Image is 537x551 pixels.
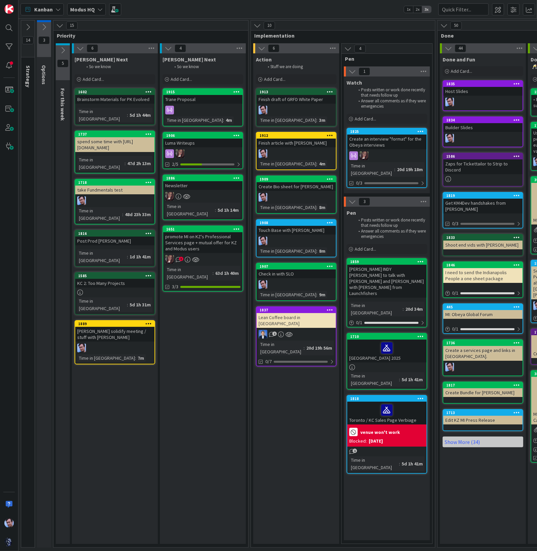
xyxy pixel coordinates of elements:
[438,3,489,15] input: Quick Filter...
[317,247,327,255] div: 8m
[165,203,215,217] div: Time in [GEOGRAPHIC_DATA]
[59,88,66,121] span: For this week
[443,241,523,249] div: Shoot end vids with [PERSON_NAME]
[127,301,128,308] span: :
[34,5,53,13] span: Kanban
[395,166,424,173] div: 20d 19h 18m
[75,237,154,245] div: Post Prod [PERSON_NAME]
[304,344,305,352] span: :
[75,89,154,104] div: 1602Brainstorm Materials for PK Evolved
[443,81,523,87] div: 1835
[38,36,50,44] span: 3
[257,182,336,191] div: Create Bio sheet for [PERSON_NAME]
[450,21,462,30] span: 50
[443,117,523,123] div: 1834
[347,151,427,160] div: TD
[451,68,472,74] span: Add Card...
[224,116,234,124] div: 4m
[256,176,337,214] a: 1909Create Bio sheet for [PERSON_NAME]JBTime in [GEOGRAPHIC_DATA]:8m
[256,88,337,127] a: 1913Finish draft of GRFD White PaperJBTime in [GEOGRAPHIC_DATA]:3m
[265,358,272,365] span: 0/7
[305,344,334,352] div: 20d 19h 56m
[87,44,98,52] span: 6
[443,81,523,96] div: 1835Host Slides
[316,291,317,298] span: :
[166,133,242,138] div: 1906
[257,307,336,328] div: 1837Lean Coffee board in [GEOGRAPHIC_DATA]
[443,289,523,297] div: 0/1
[57,32,240,39] span: Priority
[259,116,316,124] div: Time in [GEOGRAPHIC_DATA]
[75,196,154,205] div: JB
[446,410,523,415] div: 1713
[166,227,242,232] div: 1651
[78,273,154,278] div: 1585
[443,303,523,334] a: 445MI: Obeya Global Forum0/1
[347,318,427,327] div: 0/1
[356,319,362,326] span: 0 / 1
[349,162,394,177] div: Time in [GEOGRAPHIC_DATA]
[125,160,126,167] span: :
[360,430,400,435] b: venue won't work
[135,354,136,362] span: :
[347,259,427,265] div: 1859
[75,321,154,327] div: 1889
[443,382,523,388] div: 1817
[163,181,242,190] div: Newsletter
[257,133,336,147] div: 1912Finish article with [PERSON_NAME]
[259,160,316,167] div: Time in [GEOGRAPHIC_DATA]
[165,266,213,281] div: Time in [GEOGRAPHIC_DATA]
[75,279,154,288] div: KC 2: Too Many Projects
[75,320,155,364] a: 1889[PERSON_NAME] solidify meeting / stuff with [PERSON_NAME]JBTime in [GEOGRAPHIC_DATA]:7m
[257,149,336,158] div: JB
[260,264,336,269] div: 1907
[77,108,127,122] div: Time in [GEOGRAPHIC_DATA]
[316,204,317,211] span: :
[404,6,413,13] span: 1x
[77,196,86,205] img: JB
[455,44,466,52] span: 44
[4,518,14,528] img: JB
[75,231,154,245] div: 1816Post Prod [PERSON_NAME]
[75,88,155,125] a: 1602Brainstorm Materials for PK EvolvedTime in [GEOGRAPHIC_DATA]:5d 1h 44m
[78,180,154,185] div: 1718
[75,89,154,95] div: 1602
[317,204,327,211] div: 8m
[75,273,154,288] div: 1585KC 2: Too Many Projects
[259,149,267,158] img: JB
[443,87,523,96] div: Host Slides
[317,291,327,298] div: 9m
[443,199,523,213] div: Get KM4Dev handshakes from [PERSON_NAME]
[257,220,336,235] div: 1908Touch Base with [PERSON_NAME]
[446,118,523,122] div: 1834
[443,388,523,397] div: Create Bundle for [PERSON_NAME]
[256,263,337,301] a: 1907Check in with SLOJBTime in [GEOGRAPHIC_DATA]:9m
[443,117,523,132] div: 1834Builder Slides
[163,226,242,253] div: 1651promote MI on KZ's Professional Services page + mutual offer for KZ and Modus users
[163,226,242,232] div: 1651
[171,76,192,82] span: Add Card...
[57,59,69,67] span: 5
[268,44,279,52] span: 6
[264,76,285,82] span: Add Card...
[443,235,523,241] div: 1833
[257,269,336,278] div: Check in with SLO
[443,153,523,187] a: 1586Zaps for Tickettailor to Strip to Discord
[443,382,523,404] a: 1817Create Bundle for [PERSON_NAME]
[445,363,454,371] img: JB
[355,87,426,98] li: Posts written or work done recently that needs follow up
[163,175,242,181] div: 1886
[126,160,152,167] div: 47d 2h 13m
[257,226,336,235] div: Touch Base with [PERSON_NAME]
[443,410,523,424] div: 1713Edit KZ MI Press Release
[257,106,336,114] div: JB
[260,308,336,312] div: 1837
[163,192,242,201] div: TD
[257,95,336,104] div: Finish draft of GRFD White Paper
[163,89,242,95] div: 1915
[165,255,174,264] img: TD
[443,193,523,199] div: 1819
[259,247,316,255] div: Time in [GEOGRAPHIC_DATA]
[347,334,427,340] div: 1710
[443,416,523,424] div: Edit KZ MI Press Release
